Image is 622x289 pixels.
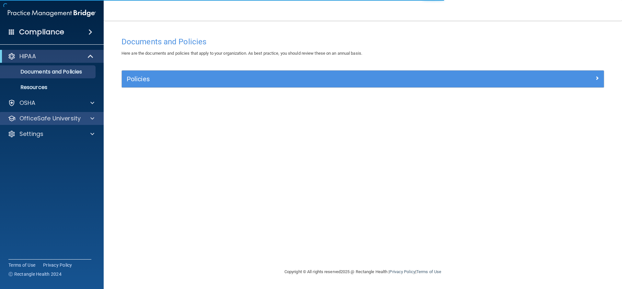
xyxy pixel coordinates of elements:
p: OfficeSafe University [19,115,81,122]
h4: Documents and Policies [121,38,604,46]
div: Copyright © All rights reserved 2025 @ Rectangle Health | | [245,261,481,282]
a: Privacy Policy [389,269,415,274]
a: OSHA [8,99,94,107]
p: HIPAA [19,52,36,60]
a: Privacy Policy [43,262,72,268]
a: Terms of Use [416,269,441,274]
a: Settings [8,130,94,138]
p: Documents and Policies [4,69,93,75]
a: HIPAA [8,52,94,60]
a: Terms of Use [8,262,35,268]
span: Ⓒ Rectangle Health 2024 [8,271,62,277]
h4: Compliance [19,28,64,37]
h5: Policies [127,75,478,83]
span: Here are the documents and policies that apply to your organization. As best practice, you should... [121,51,362,56]
a: OfficeSafe University [8,115,94,122]
img: PMB logo [8,7,96,20]
a: Policies [127,74,599,84]
p: OSHA [19,99,36,107]
p: Resources [4,84,93,91]
p: Settings [19,130,43,138]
